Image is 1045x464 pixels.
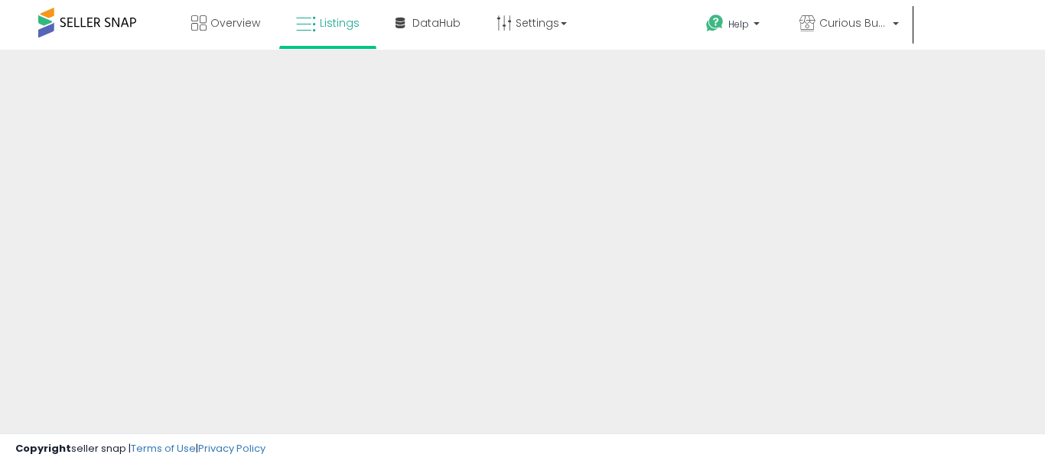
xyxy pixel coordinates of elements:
[728,18,749,31] span: Help
[320,15,360,31] span: Listings
[819,15,888,31] span: Curious Buy Nature
[210,15,260,31] span: Overview
[15,442,265,456] div: seller snap | |
[694,2,775,50] a: Help
[705,14,724,33] i: Get Help
[131,441,196,456] a: Terms of Use
[198,441,265,456] a: Privacy Policy
[412,15,461,31] span: DataHub
[15,441,71,456] strong: Copyright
